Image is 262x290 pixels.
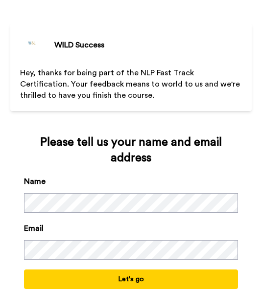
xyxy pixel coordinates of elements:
[24,223,44,234] label: Email
[24,134,238,166] div: Please tell us your name and email address
[54,39,104,51] div: WILD Success
[24,269,238,289] button: Let's go
[24,176,46,187] label: Name
[20,69,242,99] span: Hey, thanks for being part of the NLP Fast Track Certification. Your feedback means to world to u...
